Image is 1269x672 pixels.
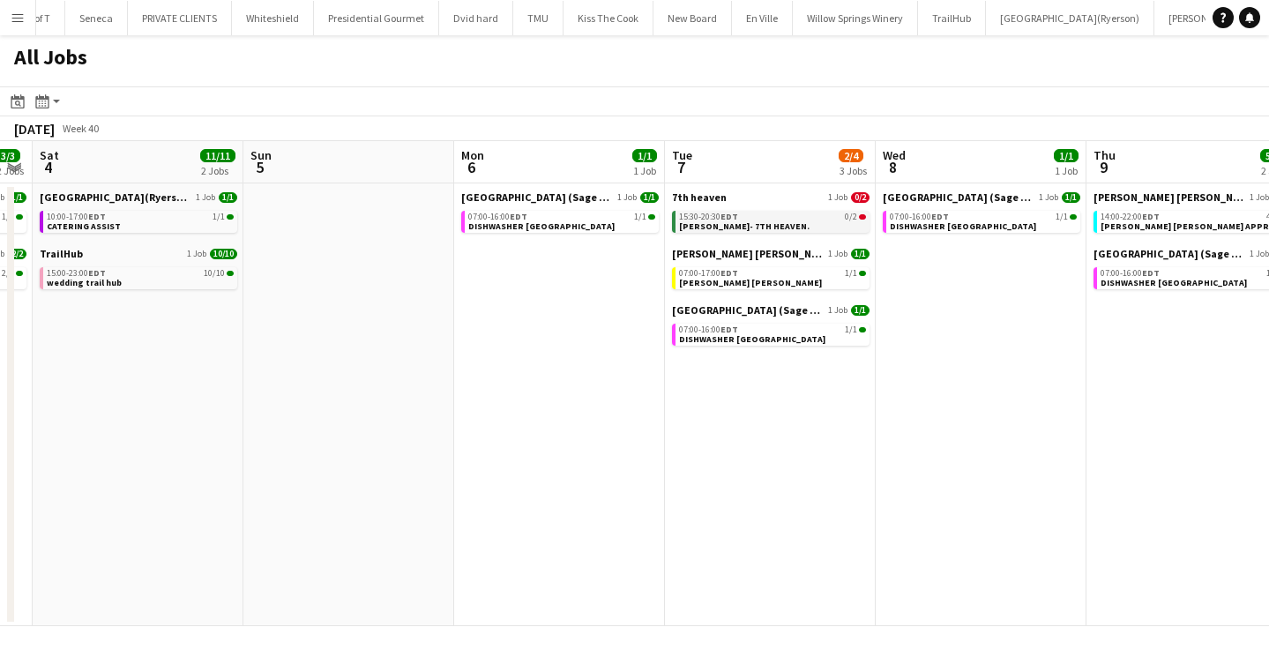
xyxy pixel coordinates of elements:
span: 6 [459,157,484,177]
span: DISHWASHER VILLANOVA COLLEGE [890,220,1036,232]
span: 10:00-17:00 [47,213,106,221]
span: Week 40 [58,122,102,135]
span: Villanova College (Sage Dining) [672,303,825,317]
div: 3 Jobs [840,164,867,177]
span: Villanova College (Sage Dining) [1094,247,1246,260]
button: Dvid hard [439,1,513,35]
span: 1 Job [187,249,206,259]
span: 1/1 [2,213,14,221]
div: [DATE] [14,120,55,138]
button: Seneca [65,1,128,35]
span: Villanova College (Sage Dining) [461,190,614,204]
span: 1 Job [828,192,847,203]
span: DISHWASHER VILLANOVA COLLEGE [468,220,615,232]
div: [GEOGRAPHIC_DATA] (Sage Dining)1 Job1/107:00-16:00EDT1/1DISHWASHER [GEOGRAPHIC_DATA] [461,190,659,236]
div: [PERSON_NAME] [PERSON_NAME]1 Job1/107:00-17:00EDT1/1[PERSON_NAME] [PERSON_NAME] [672,247,870,303]
span: MILLER LASH [1094,190,1246,204]
a: 07:00-16:00EDT1/1DISHWASHER [GEOGRAPHIC_DATA] [679,324,866,344]
div: 7th heaven1 Job0/215:30-20:30EDT0/2[PERSON_NAME]- 7TH HEAVEN. [672,190,870,247]
span: Sun [250,147,272,163]
span: 07:00-16:00 [679,325,738,334]
a: 15:30-20:30EDT0/2[PERSON_NAME]- 7TH HEAVEN. [679,211,866,231]
span: 0/2 [859,214,866,220]
span: 1/1 [632,149,657,162]
span: LEMAY- 7TH HEAVEN. [679,220,810,232]
span: CATERING ASSIST [47,220,121,232]
span: 1/1 [640,192,659,203]
span: EDT [720,267,738,279]
span: 2/2 [8,249,26,259]
div: [GEOGRAPHIC_DATA](Ryerson)1 Job1/110:00-17:00EDT1/1CATERING ASSIST [40,190,237,247]
div: [GEOGRAPHIC_DATA] (Sage Dining)1 Job1/107:00-16:00EDT1/1DISHWASHER [GEOGRAPHIC_DATA] [672,303,870,349]
span: EDT [720,324,738,335]
a: 07:00-16:00EDT1/1DISHWASHER [GEOGRAPHIC_DATA] [468,211,655,231]
a: TrailHub1 Job10/10 [40,247,237,260]
span: 1/1 [851,249,870,259]
span: 1/1 [1056,213,1068,221]
span: 2/2 [2,269,14,278]
span: 1 Job [1039,192,1058,203]
span: 1 Job [617,192,637,203]
span: DISHWASHER VILLANOVA COLLEGE [679,333,825,345]
a: [GEOGRAPHIC_DATA] (Sage Dining)1 Job1/1 [461,190,659,204]
span: 10/10 [210,249,237,259]
span: 1/1 [648,214,655,220]
button: TMU [513,1,564,35]
span: 1/1 [1062,192,1080,203]
span: EDT [1142,211,1160,222]
span: 14:00-22:00 [1101,213,1160,221]
span: 2/2 [16,271,23,276]
span: EDT [88,211,106,222]
button: Kiss The Cook [564,1,653,35]
button: Whiteshield [232,1,314,35]
span: 07:00-16:00 [468,213,527,221]
span: 11/11 [200,149,235,162]
span: 5 [248,157,272,177]
span: EDT [88,267,106,279]
button: New Board [653,1,732,35]
a: [PERSON_NAME] [PERSON_NAME]1 Job1/1 [672,247,870,260]
span: 1/1 [859,271,866,276]
span: 1/1 [213,213,225,221]
div: TrailHub1 Job10/1015:00-23:00EDT10/10wedding trail hub [40,247,237,293]
span: EDT [720,211,738,222]
button: TrailHub [918,1,986,35]
span: Tue [672,147,692,163]
span: DISHWASHER VILLANOVA COLLEGE [1101,277,1247,288]
span: MILLER LASH [672,247,825,260]
span: 1 Job [1250,249,1269,259]
a: 7th heaven1 Job0/2 [672,190,870,204]
span: 0/2 [851,192,870,203]
span: 1 Job [196,192,215,203]
span: 15:00-23:00 [47,269,106,278]
button: PRIVATE CLIENTS [128,1,232,35]
button: U of T [11,1,65,35]
a: 15:00-23:00EDT10/10wedding trail hub [47,267,234,287]
span: MILLER LASH [679,277,822,288]
span: 1/1 [634,213,646,221]
span: 1/1 [845,269,857,278]
span: EDT [1142,267,1160,279]
span: TrailHub [40,247,83,260]
div: 1 Job [633,164,656,177]
span: 1/1 [1070,214,1077,220]
span: 1/1 [16,214,23,220]
a: 07:00-17:00EDT1/1[PERSON_NAME] [PERSON_NAME] [679,267,866,287]
div: 1 Job [1055,164,1078,177]
a: 07:00-16:00EDT1/1DISHWASHER [GEOGRAPHIC_DATA] [890,211,1077,231]
a: [GEOGRAPHIC_DATA] (Sage Dining)1 Job1/1 [883,190,1080,204]
span: 1/1 [219,192,237,203]
span: Mon [461,147,484,163]
span: 1/1 [1054,149,1079,162]
span: EDT [510,211,527,222]
span: 8 [880,157,906,177]
span: EDT [931,211,949,222]
a: [GEOGRAPHIC_DATA](Ryerson)1 Job1/1 [40,190,237,204]
span: Sat [40,147,59,163]
button: Presidential Gourmet [314,1,439,35]
span: Villanova College (Sage Dining) [883,190,1035,204]
span: 1/1 [227,214,234,220]
span: 10/10 [204,269,225,278]
button: [GEOGRAPHIC_DATA](Ryerson) [986,1,1154,35]
button: Willow Springs Winery [793,1,918,35]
